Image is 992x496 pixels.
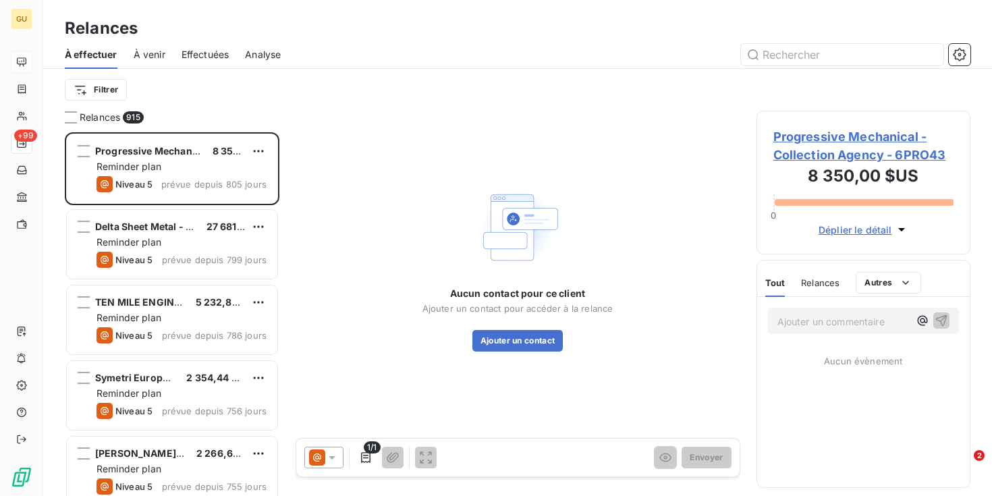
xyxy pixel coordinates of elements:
[162,406,267,416] span: prévue depuis 756 jours
[11,466,32,488] img: Logo LeanPay
[196,447,260,459] span: 2 266,64 $US
[162,481,267,492] span: prévue depuis 755 jours
[801,277,839,288] span: Relances
[196,296,260,308] span: 5 232,80 $US
[472,330,563,352] button: Ajouter un contact
[824,356,902,366] span: Aucun évènement
[161,179,267,190] span: prévue depuis 805 jours
[162,254,267,265] span: prévue depuis 799 jours
[206,221,274,232] span: 27 681,25 $US
[134,48,165,61] span: À venir
[11,8,32,30] div: GU
[946,450,979,483] iframe: Intercom live chat
[741,44,943,65] input: Rechercher
[115,406,153,416] span: Niveau 5
[95,372,184,383] span: Symetri Europe AB
[815,222,912,238] button: Déplier le détail
[450,287,585,300] span: Aucun contact pour ce client
[97,312,161,323] span: Reminder plan
[682,447,731,468] button: Envoyer
[14,130,37,142] span: +99
[182,48,229,61] span: Effectuées
[97,387,161,399] span: Reminder plan
[474,184,561,271] img: Empty state
[97,463,161,474] span: Reminder plan
[65,132,279,496] div: grid
[819,223,892,237] span: Déplier le détail
[95,447,214,459] span: [PERSON_NAME] Electric
[80,111,120,124] span: Relances
[65,16,138,40] h3: Relances
[245,48,281,61] span: Analyse
[364,441,380,453] span: 1/1
[115,330,153,341] span: Niveau 5
[422,303,613,314] span: Ajouter un contact pour accéder à la relance
[115,481,153,492] span: Niveau 5
[123,111,143,123] span: 915
[186,372,250,383] span: 2 354,44 $US
[773,128,954,164] span: Progressive Mechanical - Collection Agency - 6PRO43
[115,179,153,190] span: Niveau 5
[771,210,776,221] span: 0
[97,161,161,172] span: Reminder plan
[95,221,271,232] span: Delta Sheet Metal - Collection agency
[97,236,161,248] span: Reminder plan
[213,145,277,157] span: 8 350,00 $US
[65,48,117,61] span: À effectuer
[65,79,127,101] button: Filtrer
[162,330,267,341] span: prévue depuis 786 jours
[95,296,211,308] span: TEN MILE ENGINEERING
[773,164,954,191] h3: 8 350,00 $US
[95,145,304,157] span: Progressive Mechanical - Collection Agency
[765,277,786,288] span: Tout
[974,450,985,461] span: 2
[856,272,921,294] button: Autres
[115,254,153,265] span: Niveau 5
